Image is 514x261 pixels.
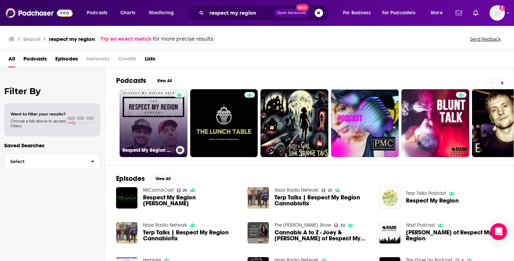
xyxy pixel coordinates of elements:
[453,7,465,19] a: Show notifications dropdown
[55,53,78,68] a: Episodes
[6,6,73,20] img: Podchaser - Follow, Share and Rate Podcasts
[153,35,213,43] span: for more precise results
[116,76,177,85] a: PodcastsView All
[122,147,173,153] h3: Respect My Region Presents: The RMR Podcast
[338,7,379,19] button: open menu
[490,5,505,21] span: Logged in as SolComms
[100,35,151,43] a: Try an exact match
[118,53,136,68] span: Credits
[382,8,416,18] span: For Podcasters
[379,222,401,244] img: Mitch Pfeifer of Respect My Region
[378,7,426,19] button: open menu
[116,174,176,183] a: EpisodesView All
[470,7,481,19] a: Show notifications dropdown
[274,230,371,241] a: Cannabis A to Z - Joey & Mitch of Respect My Region and Doc Potter
[116,7,140,19] a: Charts
[468,36,503,42] button: Send feedback
[149,8,174,18] span: Monitoring
[177,188,187,192] a: 29
[143,187,174,193] a: MiCannaCast
[23,53,47,68] a: Podcasts
[406,230,502,241] span: [PERSON_NAME] of Respect My Region
[5,159,85,164] span: Select
[8,53,15,68] a: All
[274,230,371,241] span: Cannabis A to Z - Joey & [PERSON_NAME] of Respect My Region and [PERSON_NAME]
[152,77,177,85] button: View All
[340,224,345,227] span: 33
[248,222,269,244] img: Cannabis A to Z - Joey & Mitch of Respect My Region and Doc Potter
[143,230,240,241] a: Terp Talks | Respect My Region Cannabiotix
[490,5,505,21] img: User Profile
[207,7,274,19] input: Search podcasts, credits, & more...
[4,154,100,169] button: Select
[248,187,269,209] img: Terp Talks | Respect My Region Cannabiotix
[86,53,110,68] span: Networks
[343,8,371,18] span: For Business
[274,9,309,17] button: Open AdvancedNew
[143,195,240,206] span: Respect My Region [PERSON_NAME]
[431,8,443,18] span: More
[406,190,446,196] a: Terp Talks Podcast
[490,223,507,240] div: Open Intercom Messenger
[406,222,435,228] a: Nast Podcast
[321,188,332,192] a: 23
[4,86,100,96] h2: Filter By
[328,189,332,192] span: 23
[23,36,41,42] h3: Search
[120,8,135,18] span: Charts
[426,7,451,19] button: open menu
[274,222,331,228] a: The Frankie Boyer Show
[10,119,66,128] span: Choose a tab above to access filters.
[406,198,459,204] a: Respect My Region
[10,112,66,117] span: Want to filter your results?
[87,8,107,18] span: Podcasts
[144,7,183,19] button: open menu
[120,89,187,157] a: Respect My Region Presents: The RMR Podcast
[274,195,371,206] a: Terp Talks | Respect My Region Cannabiotix
[116,222,137,244] img: Terp Talks | Respect My Region Cannabiotix
[274,187,319,193] a: Haze Radio Network
[116,76,146,85] h2: Podcasts
[194,5,336,21] div: Search podcasts, credits, & more...
[116,187,137,209] img: Respect My Region Mitch
[277,11,306,15] span: Open Advanced
[379,187,401,209] img: Respect My Region
[499,5,505,11] svg: Add a profile image
[406,230,502,241] a: Mitch Pfeifer of Respect My Region
[116,174,145,183] h2: Episodes
[49,36,95,42] h3: respect my region
[82,7,116,19] button: open menu
[334,223,345,227] a: 33
[296,4,309,11] span: New
[145,53,155,68] a: Lists
[4,142,100,149] p: Saved Searches
[490,5,505,21] button: Show profile menu
[143,195,240,206] a: Respect My Region Mitch
[183,189,187,192] span: 29
[143,222,187,228] a: Haze Radio Network
[150,175,176,183] button: View All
